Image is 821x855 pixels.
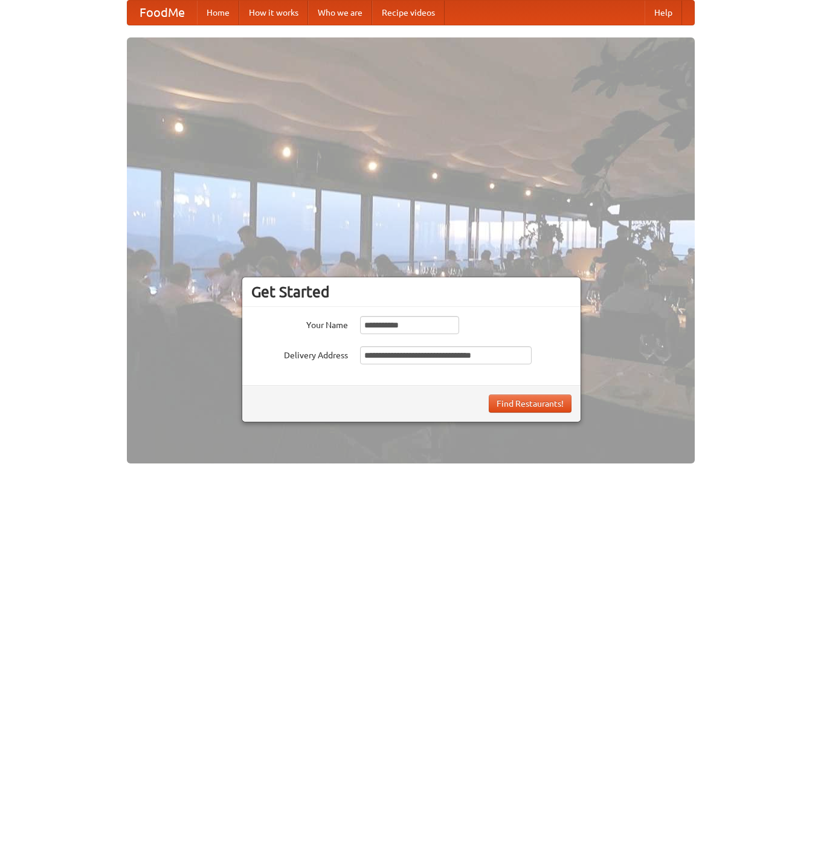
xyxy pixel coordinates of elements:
h3: Get Started [251,283,571,301]
label: Delivery Address [251,346,348,361]
button: Find Restaurants! [489,395,571,413]
a: Who we are [308,1,372,25]
a: Home [197,1,239,25]
a: Recipe videos [372,1,445,25]
a: FoodMe [127,1,197,25]
a: How it works [239,1,308,25]
a: Help [645,1,682,25]
label: Your Name [251,316,348,331]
